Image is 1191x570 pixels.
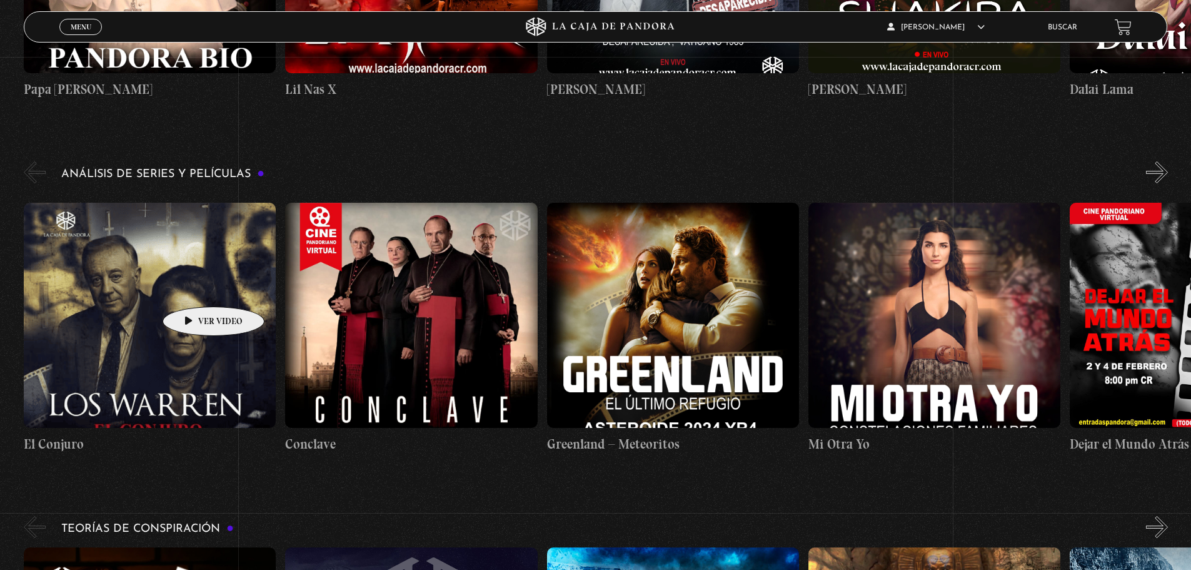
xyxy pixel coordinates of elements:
[71,23,91,31] span: Menu
[1115,19,1132,36] a: View your shopping cart
[24,161,46,183] button: Previous
[808,193,1060,464] a: Mi Otra Yo
[808,79,1060,99] h4: [PERSON_NAME]
[66,34,96,43] span: Cerrar
[1146,161,1168,183] button: Next
[61,523,234,535] h3: Teorías de Conspiración
[285,79,537,99] h4: Lil Nas X
[547,79,799,99] h4: [PERSON_NAME]
[808,434,1060,454] h4: Mi Otra Yo
[1048,24,1077,31] a: Buscar
[24,434,276,454] h4: El Conjuro
[285,193,537,464] a: Conclave
[285,434,537,454] h4: Conclave
[887,24,985,31] span: [PERSON_NAME]
[61,168,264,180] h3: Análisis de series y películas
[1146,516,1168,538] button: Next
[547,434,799,454] h4: Greenland – Meteoritos
[24,79,276,99] h4: Papa [PERSON_NAME]
[547,193,799,464] a: Greenland – Meteoritos
[24,193,276,464] a: El Conjuro
[24,516,46,538] button: Previous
